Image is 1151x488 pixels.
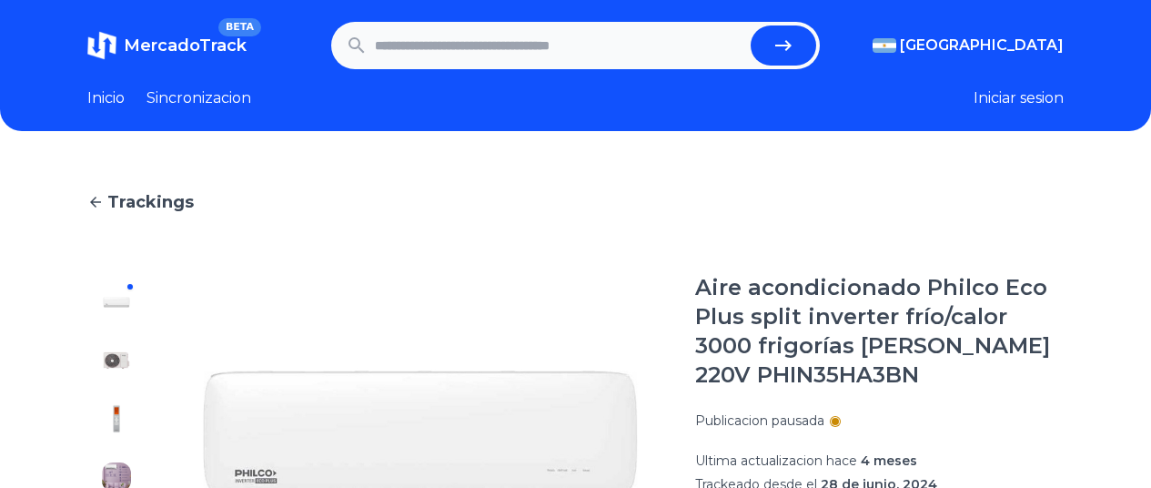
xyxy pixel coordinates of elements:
h1: Aire acondicionado Philco Eco Plus split inverter frío/calor 3000 frigorías [PERSON_NAME] 220V PH... [695,273,1064,390]
span: MercadoTrack [124,36,247,56]
a: MercadoTrackBETA [87,31,247,60]
button: [GEOGRAPHIC_DATA] [873,35,1064,56]
span: Trackings [107,189,194,215]
img: Aire acondicionado Philco Eco Plus split inverter frío/calor 3000 frigorías blanco 220V PHIN35HA3BN [102,404,131,433]
span: 4 meses [861,452,917,469]
p: Publicacion pausada [695,412,824,430]
span: BETA [218,18,261,36]
span: Ultima actualizacion hace [695,452,857,469]
img: MercadoTrack [87,31,116,60]
span: [GEOGRAPHIC_DATA] [900,35,1064,56]
button: Iniciar sesion [974,87,1064,109]
img: Argentina [873,38,896,53]
img: Aire acondicionado Philco Eco Plus split inverter frío/calor 3000 frigorías blanco 220V PHIN35HA3BN [102,288,131,317]
img: Aire acondicionado Philco Eco Plus split inverter frío/calor 3000 frigorías blanco 220V PHIN35HA3BN [102,346,131,375]
a: Sincronizacion [146,87,251,109]
a: Inicio [87,87,125,109]
a: Trackings [87,189,1064,215]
